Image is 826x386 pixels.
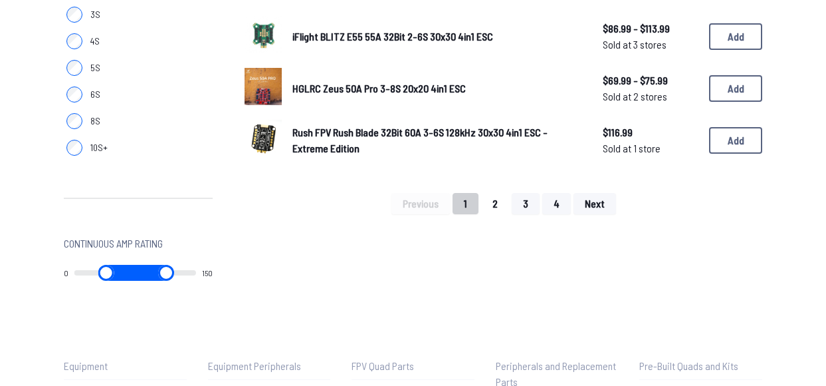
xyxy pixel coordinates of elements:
[512,193,540,214] button: 3
[573,193,616,214] button: Next
[709,75,762,102] button: Add
[245,16,282,53] img: image
[292,124,581,156] a: Rush FPV Rush Blade 32Bit 60A 3-6S 128kHz 30x30 4in1 ESC - Extreme Edition
[292,82,466,95] span: HGLRC Zeus 50A Pro 3-8S 20x20 4in1 ESC
[202,268,213,278] output: 150
[66,87,82,102] input: 6S
[64,358,187,374] p: Equipment
[292,126,548,154] span: Rush FPV Rush Blade 32Bit 60A 3-6S 128kHz 30x30 4in1 ESC - Extreme Edition
[245,16,282,57] a: image
[542,193,571,214] button: 4
[245,120,282,157] img: image
[64,236,163,252] span: Continuous Amp Rating
[603,73,698,89] span: $69.99 - $75.99
[585,198,605,209] span: Next
[292,81,581,96] a: HGLRC Zeus 50A Pro 3-8S 20x20 4in1 ESC
[66,7,82,23] input: 3S
[245,68,282,109] a: image
[90,114,100,128] span: 8S
[453,193,478,214] button: 1
[603,89,698,104] span: Sold at 2 stores
[603,21,698,37] span: $86.99 - $113.99
[66,113,82,129] input: 8S
[66,33,82,49] input: 4S
[66,140,82,156] input: 10S+
[603,124,698,140] span: $116.99
[352,358,474,374] p: FPV Quad Parts
[245,68,282,105] img: image
[90,88,100,101] span: 6S
[90,141,108,154] span: 10S+
[245,120,282,161] a: image
[639,358,762,374] p: Pre-Built Quads and Kits
[603,140,698,156] span: Sold at 1 store
[66,60,82,76] input: 5S
[90,8,100,21] span: 3S
[292,29,581,45] a: iFlight BLITZ E55 55A 32Bit 2-6S 30x30 4in1 ESC
[64,268,68,278] output: 0
[90,61,100,75] span: 5S
[603,37,698,53] span: Sold at 3 stores
[709,23,762,50] button: Add
[709,127,762,154] button: Add
[90,35,100,48] span: 4S
[292,30,493,43] span: iFlight BLITZ E55 55A 32Bit 2-6S 30x30 4in1 ESC
[481,193,509,214] button: 2
[208,358,331,374] p: Equipment Peripherals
